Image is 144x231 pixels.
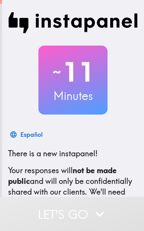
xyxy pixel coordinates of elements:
[8,165,138,229] p: Your responses will and will only be confidentially shared with our clients. We'll need your emai...
[38,88,108,104] h3: Minutes
[20,129,43,140] div: Español
[8,127,46,142] button: Español
[8,12,138,33] img: Instapanel
[8,149,98,158] span: There is a new instapanel!
[51,61,62,84] span: ~
[38,56,108,88] h2: 11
